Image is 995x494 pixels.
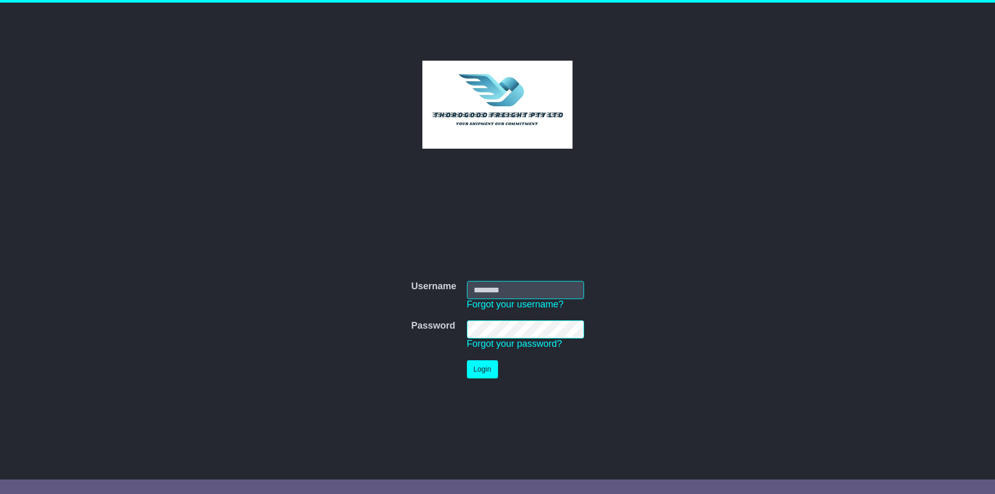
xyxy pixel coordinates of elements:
[467,299,564,309] a: Forgot your username?
[411,281,456,292] label: Username
[467,360,498,378] button: Login
[467,338,562,349] a: Forgot your password?
[422,61,573,149] img: Thorogood Freight Pty Ltd
[411,320,455,332] label: Password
